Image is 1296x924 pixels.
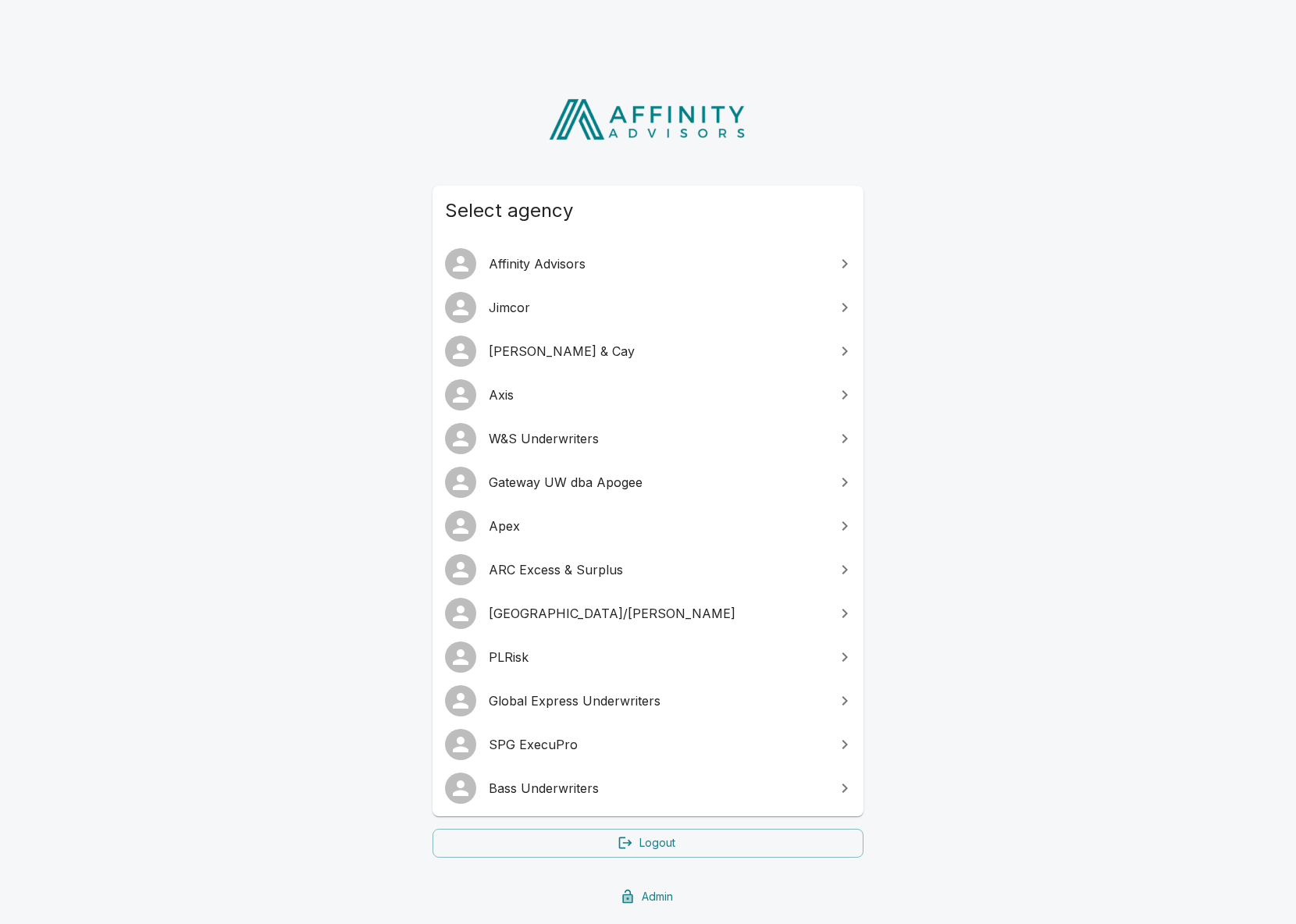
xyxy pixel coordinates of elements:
span: PLRisk [489,648,826,666]
a: Axis [433,373,863,417]
a: Affinity Advisors [433,242,863,286]
span: ARC Excess & Surplus [489,560,826,579]
a: Logout [433,829,863,858]
a: ARC Excess & Surplus [433,548,863,592]
a: Bass Underwriters [433,766,863,810]
span: Apex [489,517,826,535]
a: [GEOGRAPHIC_DATA]/[PERSON_NAME] [433,592,863,635]
span: [PERSON_NAME] & Cay [489,342,826,361]
a: SPG ExecuPro [433,723,863,766]
a: Admin [433,883,863,912]
span: Bass Underwriters [489,779,826,798]
a: Apex [433,504,863,548]
a: W&S Underwriters [433,417,863,460]
a: Gateway UW dba Apogee [433,460,863,504]
span: Select agency [445,198,851,223]
img: Affinity Advisors Logo [536,94,760,145]
span: Jimcor [489,298,826,317]
span: SPG ExecuPro [489,735,826,754]
span: [GEOGRAPHIC_DATA]/[PERSON_NAME] [489,604,826,623]
a: PLRisk [433,635,863,679]
span: Axis [489,386,826,404]
a: Jimcor [433,286,863,329]
a: [PERSON_NAME] & Cay [433,329,863,373]
span: Affinity Advisors [489,254,826,273]
span: W&S Underwriters [489,429,826,448]
span: Global Express Underwriters [489,691,826,710]
span: Gateway UW dba Apogee [489,473,826,492]
a: Global Express Underwriters [433,679,863,723]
